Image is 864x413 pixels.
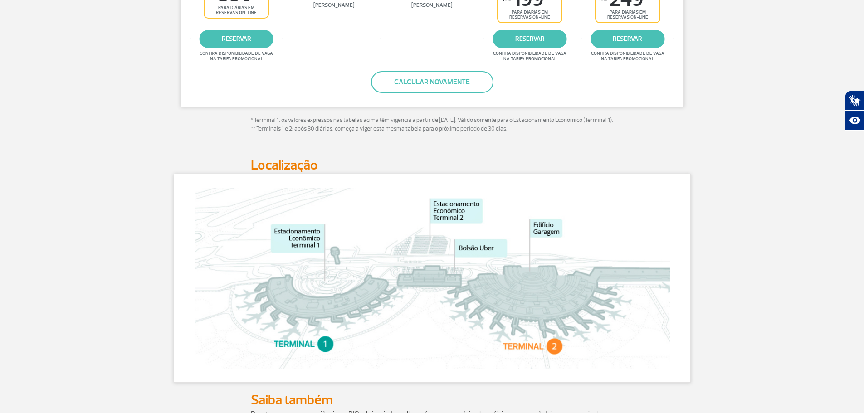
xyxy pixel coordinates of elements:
span: Confira disponibilidade de vaga na tarifa promocional [492,51,568,62]
p: * Terminal 1: os valores expressos nas tabelas acima têm vigência a partir de [DATE]. Válido some... [251,116,614,134]
span: Confira disponibilidade de vaga na tarifa promocional [590,51,666,62]
span: [PERSON_NAME] [388,2,476,9]
h2: Saiba também [251,392,614,408]
span: para diárias em reservas on-line [212,5,260,15]
span: [PERSON_NAME] [290,2,378,9]
a: reservar [493,30,567,48]
span: para diárias em reservas on-line [604,10,652,20]
h2: Localização [251,157,614,174]
span: para diárias em reservas on-line [506,10,554,20]
a: reservar [200,30,273,48]
button: Abrir tradutor de língua de sinais. [845,91,864,111]
span: Confira disponibilidade de vaga na tarifa promocional [198,51,274,62]
button: Calcular novamente [371,71,493,93]
div: Plugin de acessibilidade da Hand Talk. [845,91,864,131]
button: Abrir recursos assistivos. [845,111,864,131]
a: reservar [591,30,664,48]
